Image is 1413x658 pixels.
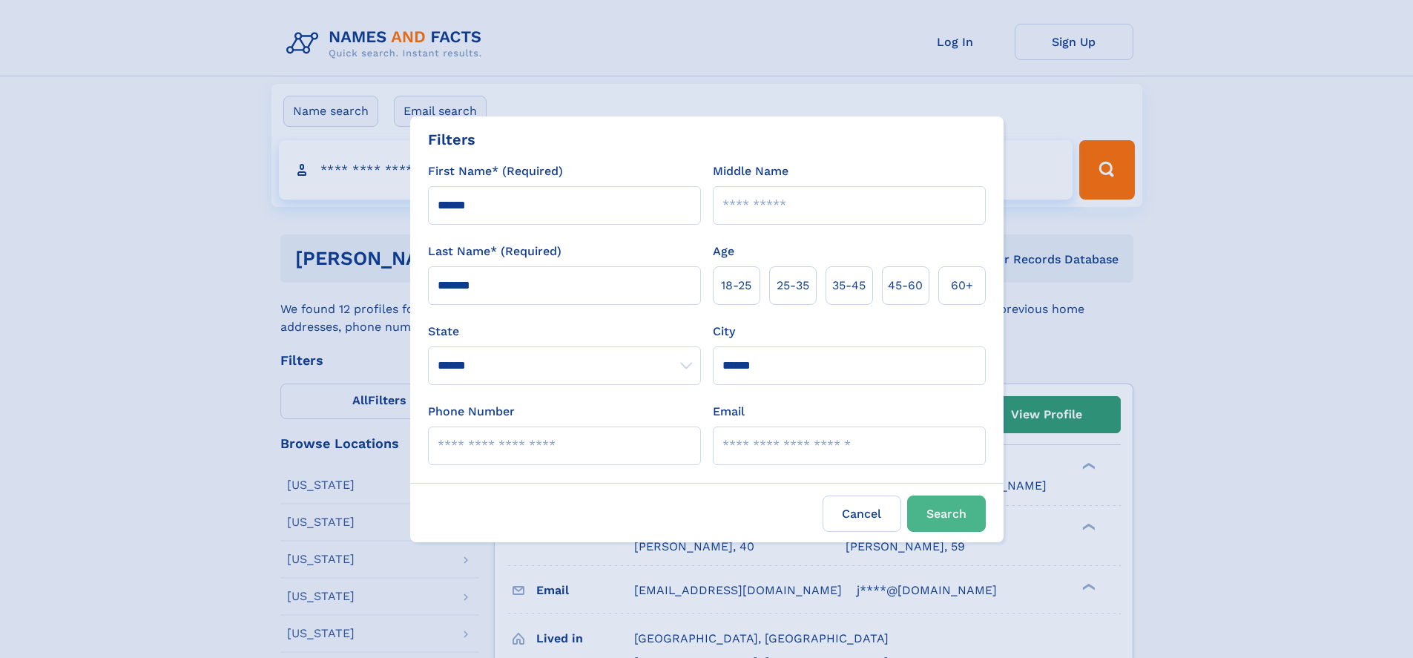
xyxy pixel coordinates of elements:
[907,496,986,532] button: Search
[428,243,561,260] label: Last Name* (Required)
[888,277,923,295] span: 45‑60
[428,162,563,180] label: First Name* (Required)
[721,277,751,295] span: 18‑25
[428,323,701,340] label: State
[951,277,973,295] span: 60+
[713,243,734,260] label: Age
[832,277,866,295] span: 35‑45
[713,403,745,421] label: Email
[713,323,735,340] label: City
[428,403,515,421] label: Phone Number
[428,128,475,151] div: Filters
[777,277,809,295] span: 25‑35
[823,496,901,532] label: Cancel
[713,162,788,180] label: Middle Name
